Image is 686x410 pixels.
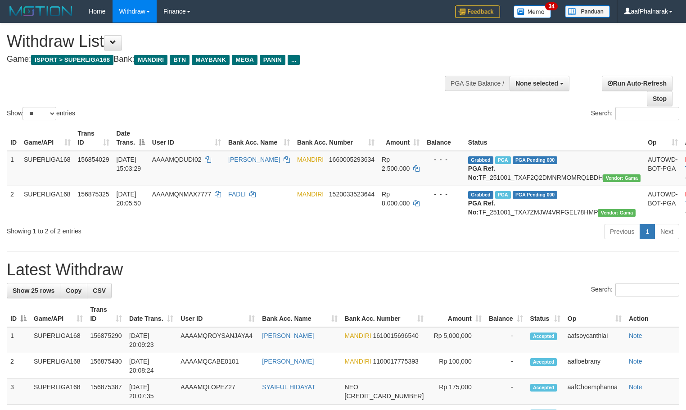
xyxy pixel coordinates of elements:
[485,353,527,379] td: -
[564,301,625,327] th: Op: activate to sort column ascending
[485,327,527,353] td: -
[7,186,20,220] td: 2
[60,283,87,298] a: Copy
[644,125,681,151] th: Op: activate to sort column ascending
[78,156,109,163] span: 156854029
[629,332,642,339] a: Note
[13,287,54,294] span: Show 25 rows
[644,186,681,220] td: AUTOWD-BOT-PGA
[228,191,246,198] a: FADLI
[530,358,557,366] span: Accepted
[134,55,167,65] span: MANDIRI
[7,327,30,353] td: 1
[86,379,126,405] td: 156875387
[485,379,527,405] td: -
[564,379,625,405] td: aafChoemphanna
[31,55,113,65] span: ISPORT > SUPERLIGA168
[7,353,30,379] td: 2
[152,191,212,198] span: AAAAMQNMAX7777
[7,5,75,18] img: MOTION_logo.png
[225,125,293,151] th: Bank Acc. Name: activate to sort column ascending
[126,353,177,379] td: [DATE] 20:08:24
[86,327,126,353] td: 156875290
[513,156,558,164] span: PGA Pending
[647,91,672,106] a: Stop
[117,191,141,207] span: [DATE] 20:05:50
[86,353,126,379] td: 156875430
[7,32,448,50] h1: Withdraw List
[232,55,257,65] span: MEGA
[177,327,258,353] td: AAAAMQROYSANJAYA4
[545,2,557,10] span: 34
[445,76,510,91] div: PGA Site Balance /
[427,353,485,379] td: Rp 100,000
[644,151,681,186] td: AUTOWD-BOT-PGA
[23,107,56,120] select: Showentries
[564,327,625,353] td: aafsoycanthlai
[20,125,74,151] th: Game/API: activate to sort column ascending
[615,283,679,296] input: Search:
[30,327,86,353] td: SUPERLIGA168
[427,301,485,327] th: Amount: activate to sort column ascending
[126,379,177,405] td: [DATE] 20:07:35
[565,5,610,18] img: panduan.png
[7,223,279,236] div: Showing 1 to 2 of 2 entries
[625,301,679,327] th: Action
[373,332,419,339] span: Copy 1610015696540 to clipboard
[455,5,500,18] img: Feedback.jpg
[66,287,81,294] span: Copy
[126,301,177,327] th: Date Trans.: activate to sort column ascending
[7,107,75,120] label: Show entries
[177,353,258,379] td: AAAAMQCABE0101
[465,151,644,186] td: TF_251001_TXAF2Q2DMNRMOMRQ1BDH
[629,358,642,365] a: Note
[591,283,679,296] label: Search:
[602,76,672,91] a: Run Auto-Refresh
[468,165,495,181] b: PGA Ref. No:
[378,125,423,151] th: Amount: activate to sort column ascending
[149,125,225,151] th: User ID: activate to sort column ascending
[20,151,74,186] td: SUPERLIGA168
[262,358,314,365] a: [PERSON_NAME]
[262,383,315,391] a: SYAIFUL HIDAYAT
[192,55,230,65] span: MAYBANK
[373,358,419,365] span: Copy 1100017775393 to clipboard
[260,55,285,65] span: PANIN
[604,224,640,239] a: Previous
[465,186,644,220] td: TF_251001_TXA7ZMJW4VRFGEL78HMP
[86,301,126,327] th: Trans ID: activate to sort column ascending
[7,261,679,279] h1: Latest Withdraw
[7,55,448,64] h4: Game: Bank:
[527,301,564,327] th: Status: activate to sort column ascending
[427,190,461,199] div: - - -
[177,379,258,405] td: AAAAMQLOPEZ27
[117,156,141,172] span: [DATE] 15:03:29
[654,224,679,239] a: Next
[7,151,20,186] td: 1
[382,156,410,172] span: Rp 2.500.000
[427,327,485,353] td: Rp 5,000,000
[7,125,20,151] th: ID
[427,155,461,164] div: - - -
[515,80,558,87] span: None selected
[530,333,557,340] span: Accepted
[113,125,149,151] th: Date Trans.: activate to sort column descending
[341,301,428,327] th: Bank Acc. Number: activate to sort column ascending
[93,287,106,294] span: CSV
[564,353,625,379] td: aafloebrany
[262,332,314,339] a: [PERSON_NAME]
[598,209,636,217] span: Vendor URL: https://trx31.1velocity.biz
[30,353,86,379] td: SUPERLIGA168
[629,383,642,391] a: Note
[510,76,569,91] button: None selected
[258,301,341,327] th: Bank Acc. Name: activate to sort column ascending
[530,384,557,392] span: Accepted
[382,191,410,207] span: Rp 8.000.000
[152,156,202,163] span: AAAAMQDUDI02
[468,156,493,164] span: Grabbed
[591,107,679,120] label: Search:
[78,191,109,198] span: 156875325
[7,301,30,327] th: ID: activate to sort column descending
[485,301,527,327] th: Balance: activate to sort column ascending
[170,55,190,65] span: BTN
